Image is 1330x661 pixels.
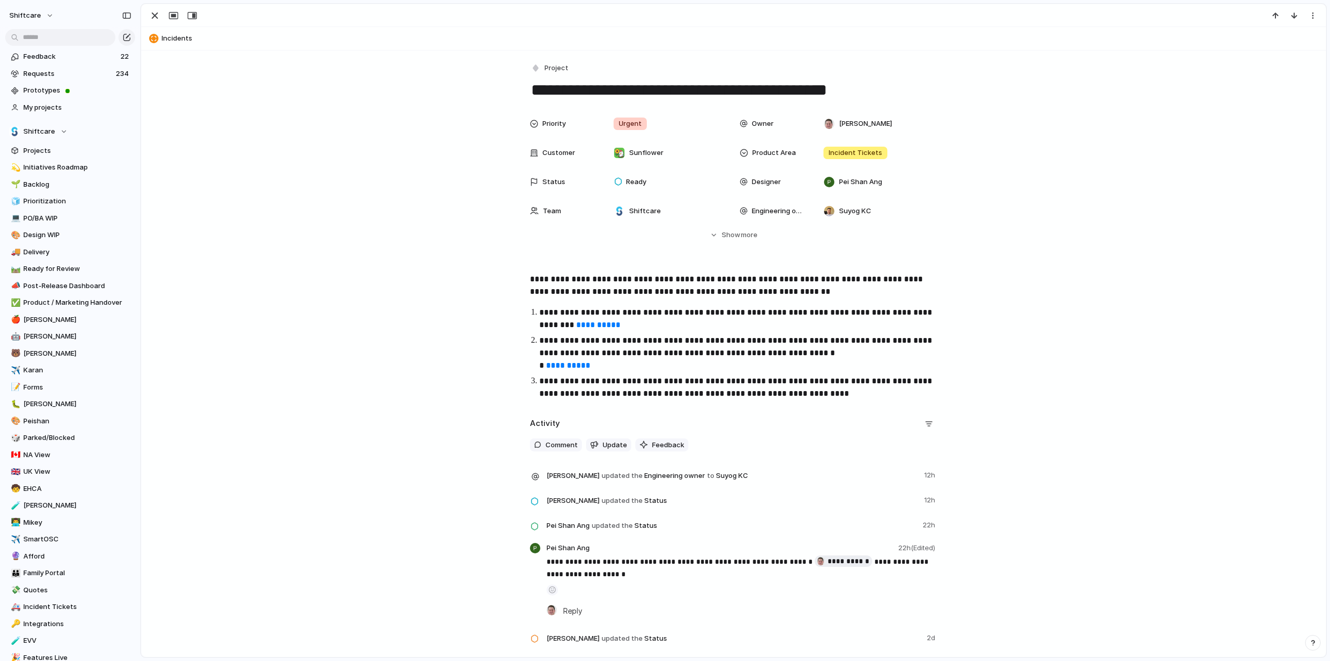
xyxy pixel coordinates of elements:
[11,483,18,495] div: 🧒
[23,297,131,308] span: Product / Marketing Handover
[11,449,18,461] div: 🇨🇦
[752,148,796,158] span: Product Area
[11,263,18,275] div: 🛤️
[11,162,18,174] div: 💫
[23,619,131,629] span: Integrations
[5,346,135,361] div: 🐻[PERSON_NAME]
[9,450,20,460] button: 🇨🇦
[23,636,131,646] span: EVV
[9,196,20,206] button: 🧊
[9,551,20,562] button: 🔮
[23,331,131,342] span: [PERSON_NAME]
[11,196,18,208] div: 🧊
[23,102,131,113] span: My projects
[23,551,131,562] span: Afford
[626,177,646,187] span: Ready
[5,83,135,98] a: Prototypes
[11,381,18,393] div: 📝
[9,365,20,375] button: ✈️
[547,471,600,481] span: [PERSON_NAME]
[5,193,135,209] div: 🧊Prioritization
[9,602,20,612] button: 🚑
[542,177,565,187] span: Status
[530,438,582,452] button: Comment
[23,416,131,426] span: Peishan
[9,585,20,595] button: 💸
[5,362,135,378] a: ✈️Karan
[5,549,135,564] a: 🔮Afford
[11,567,18,579] div: 👪
[629,206,661,216] span: Shiftcare
[5,244,135,260] a: 🚚Delivery
[23,500,131,511] span: [PERSON_NAME]
[5,565,135,581] a: 👪Family Portal
[11,229,18,241] div: 🎨
[5,447,135,463] a: 🇨🇦NA View
[9,230,20,240] button: 🎨
[9,10,41,21] span: shiftcare
[652,440,684,450] span: Feedback
[23,517,131,528] span: Mikey
[543,206,561,216] span: Team
[5,329,135,344] a: 🤖[PERSON_NAME]
[23,179,131,190] span: Backlog
[9,162,20,173] button: 💫
[5,160,135,175] div: 💫Initiatives Roadmap
[23,247,131,257] span: Delivery
[11,415,18,427] div: 🎨
[5,278,135,294] a: 📣Post-Release Dashboard
[23,450,131,460] span: NA View
[547,518,916,533] span: Status
[11,347,18,359] div: 🐻
[23,365,131,375] span: Karan
[5,498,135,513] a: 🧪[PERSON_NAME]
[547,496,600,506] span: [PERSON_NAME]
[11,635,18,647] div: 🧪
[5,532,135,547] div: ✈️SmartOSC
[5,49,135,64] a: Feedback22
[23,534,131,545] span: SmartOSC
[898,543,937,553] span: 22h (Edited)
[547,543,590,553] span: Pei Shan Ang
[9,179,20,190] button: 🌱
[9,382,20,393] button: 📝
[9,433,20,443] button: 🎲
[11,246,18,258] div: 🚚
[5,396,135,412] a: 🐛[PERSON_NAME]
[9,484,20,494] button: 🧒
[23,484,131,494] span: EHCA
[11,601,18,613] div: 🚑
[603,440,627,450] span: Update
[927,631,937,643] span: 2d
[23,162,131,173] span: Initiatives Roadmap
[5,66,135,82] a: Requests234
[5,464,135,479] a: 🇬🇧UK View
[11,280,18,292] div: 📣
[635,438,688,452] button: Feedback
[5,380,135,395] a: 📝Forms
[5,430,135,446] div: 🎲Parked/Blocked
[11,500,18,512] div: 🧪
[5,211,135,226] div: 💻PO/BA WIP
[752,119,774,129] span: Owner
[11,365,18,377] div: ✈️
[5,227,135,243] div: 🎨Design WIP
[23,196,131,206] span: Prioritization
[11,212,18,224] div: 💻
[23,230,131,240] span: Design WIP
[5,413,135,429] div: 🎨Peishan
[11,534,18,546] div: ✈️
[5,261,135,277] div: 🛤️Ready for Review
[924,493,937,506] span: 12h
[9,247,20,257] button: 🚚
[9,281,20,291] button: 📣
[23,382,131,393] span: Forms
[11,398,18,410] div: 🐛
[924,468,937,481] span: 12h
